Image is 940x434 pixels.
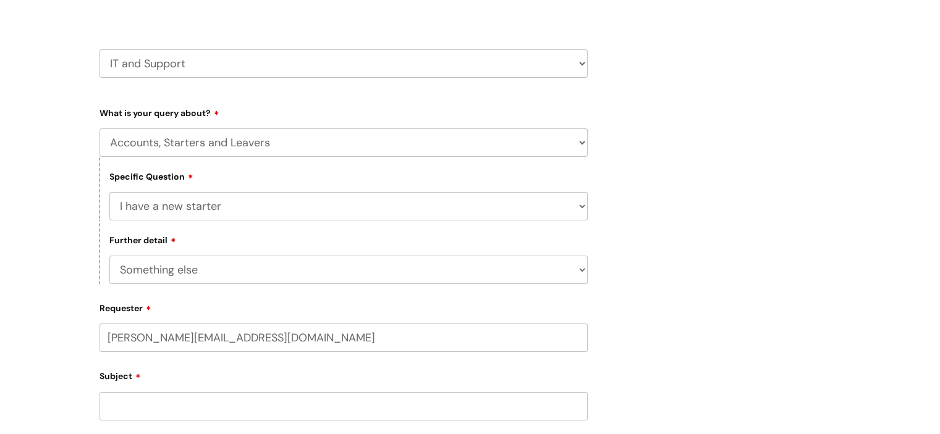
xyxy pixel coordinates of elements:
label: What is your query about? [100,104,588,119]
label: Subject [100,367,588,382]
input: Email [100,323,588,352]
label: Requester [100,299,588,314]
label: Specific Question [109,170,193,182]
label: Further detail [109,233,176,246]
